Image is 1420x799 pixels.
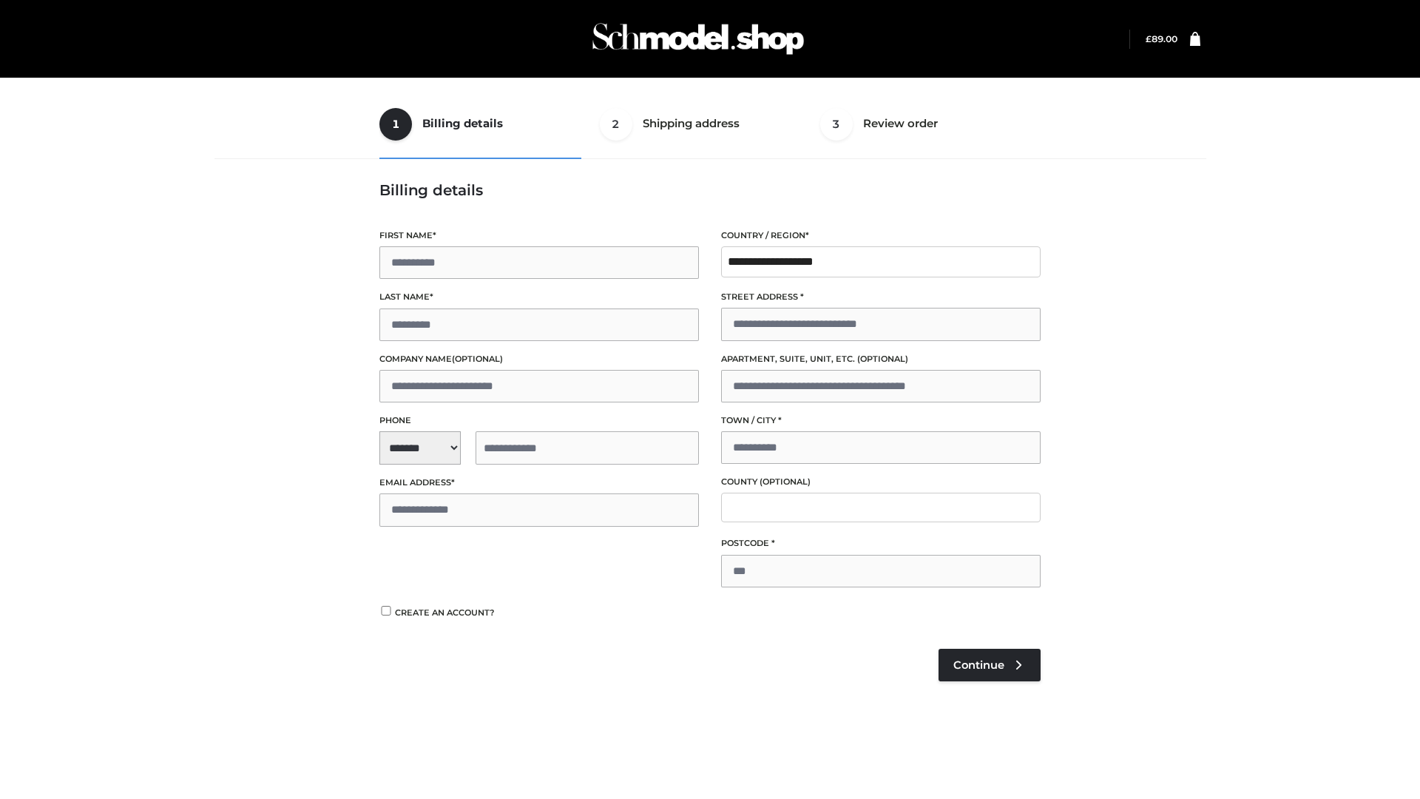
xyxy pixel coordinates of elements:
[1146,33,1177,44] a: £89.00
[395,607,495,618] span: Create an account?
[857,354,908,364] span: (optional)
[760,476,811,487] span: (optional)
[721,229,1041,243] label: Country / Region
[587,10,809,68] img: Schmodel Admin 964
[379,352,699,366] label: Company name
[1146,33,1177,44] bdi: 89.00
[379,290,699,304] label: Last name
[721,352,1041,366] label: Apartment, suite, unit, etc.
[379,181,1041,199] h3: Billing details
[379,606,393,616] input: Create an account?
[939,649,1041,681] a: Continue
[379,414,699,428] label: Phone
[379,476,699,490] label: Email address
[721,290,1041,304] label: Street address
[721,475,1041,489] label: County
[721,536,1041,550] label: Postcode
[452,354,503,364] span: (optional)
[953,658,1004,672] span: Continue
[1146,33,1152,44] span: £
[379,229,699,243] label: First name
[721,414,1041,428] label: Town / City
